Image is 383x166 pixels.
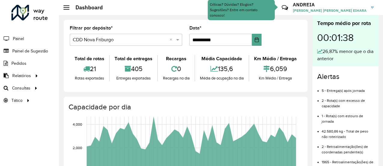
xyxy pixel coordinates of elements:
[69,4,103,11] h2: Dashboard
[12,73,31,79] span: Relatórios
[12,48,48,54] span: Painel de Sugestão
[293,2,366,8] h3: ANDREIA
[322,93,374,109] li: 2 - Rota(s) com excesso de capacidade
[251,55,300,62] div: Km Médio / Entrega
[111,75,156,81] div: Entregas exportadas
[251,62,300,75] div: 6,059
[70,24,113,32] label: Filtrar por depósito
[111,62,156,75] div: 405
[159,62,193,75] div: 0
[189,24,201,32] label: Data
[71,75,108,81] div: Rotas exportadas
[73,146,82,150] text: 2,000
[69,103,302,111] h4: Capacidade por dia
[322,83,374,93] li: 5 - Entrega(s) após jornada
[197,62,247,75] div: 135,6
[111,55,156,62] div: Total de entregas
[197,75,247,81] div: Média de ocupação no dia
[322,124,374,139] li: 42.580,86 kg - Total de peso não roteirizado
[251,75,300,81] div: Km Médio / Entrega
[159,75,193,81] div: Recargas no dia
[159,55,193,62] div: Recargas
[197,55,247,62] div: Média Capacidade
[11,97,23,104] span: Tático
[317,72,374,81] h4: Alertas
[317,19,374,27] div: Tempo médio por rota
[322,139,374,155] li: 2 - Retroalimentação(ões) de coordenadas pendente(s)
[11,60,26,67] span: Pedidos
[252,34,262,46] button: Choose Date
[71,62,108,75] div: 21
[73,123,82,127] text: 4,000
[12,85,30,91] span: Consultas
[293,8,366,13] span: [PERSON_NAME] [PERSON_NAME] EIHARA
[71,55,108,62] div: Total de rotas
[317,27,374,48] div: 00:01:38
[317,48,374,62] div: 26,87% menor que o dia anterior
[278,1,291,14] a: Contato Rápido
[322,109,374,124] li: 1 - Rota(s) com estouro de jornada
[13,36,24,42] span: Painel
[170,36,175,43] span: Clear all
